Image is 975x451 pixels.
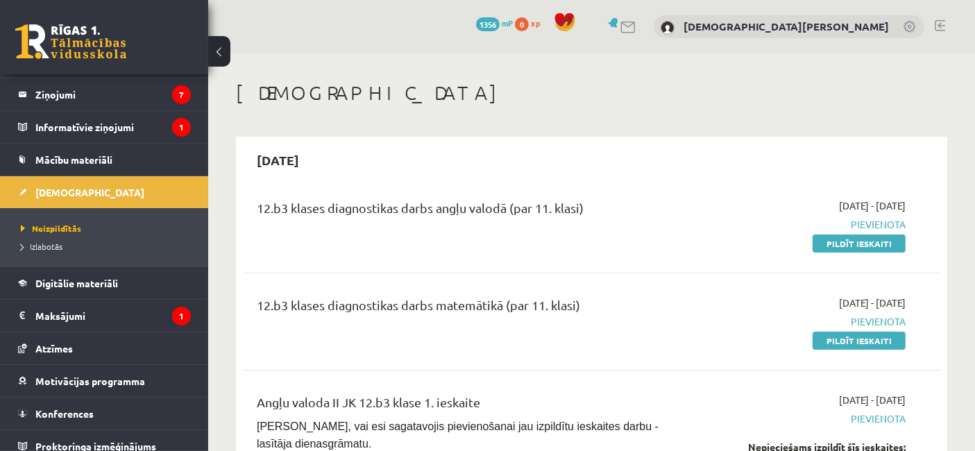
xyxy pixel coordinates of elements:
legend: Informatīvie ziņojumi [35,111,191,143]
a: Mācību materiāli [18,144,191,176]
span: Pievienota [703,314,906,329]
div: 12.b3 klases diagnostikas darbs matemātikā (par 11. klasi) [257,296,682,321]
a: Digitālie materiāli [18,267,191,299]
a: Informatīvie ziņojumi1 [18,111,191,143]
a: Neizpildītās [21,222,194,235]
a: 1356 mP [476,17,513,28]
span: Pievienota [703,411,906,426]
h1: [DEMOGRAPHIC_DATA] [236,81,947,105]
span: Konferences [35,407,94,420]
span: Mācību materiāli [35,153,112,166]
a: Konferences [18,398,191,429]
a: [DEMOGRAPHIC_DATA] [18,176,191,208]
img: Kristiāna Ustiņenkova [661,21,675,35]
a: Pildīt ieskaiti [813,332,906,350]
span: mP [502,17,513,28]
i: 7 [172,85,191,104]
legend: Maksājumi [35,300,191,332]
a: 0 xp [515,17,547,28]
span: Atzīmes [35,342,73,355]
a: Maksājumi1 [18,300,191,332]
span: Digitālie materiāli [35,277,118,289]
i: 1 [172,118,191,137]
a: Motivācijas programma [18,365,191,397]
span: 0 [515,17,529,31]
a: [DEMOGRAPHIC_DATA][PERSON_NAME] [684,19,889,33]
span: [DATE] - [DATE] [839,393,906,407]
span: [DATE] - [DATE] [839,198,906,213]
span: 1356 [476,17,500,31]
div: Angļu valoda II JK 12.b3 klase 1. ieskaite [257,393,682,418]
a: Izlabotās [21,240,194,253]
span: Motivācijas programma [35,375,145,387]
i: 1 [172,307,191,325]
legend: Ziņojumi [35,78,191,110]
a: Pildīt ieskaiti [813,235,906,253]
div: 12.b3 klases diagnostikas darbs angļu valodā (par 11. klasi) [257,198,682,224]
span: Izlabotās [21,241,62,252]
a: Rīgas 1. Tālmācības vidusskola [15,24,126,59]
span: Neizpildītās [21,223,81,234]
a: Ziņojumi7 [18,78,191,110]
a: Atzīmes [18,332,191,364]
span: [DATE] - [DATE] [839,296,906,310]
h2: [DATE] [243,144,313,176]
span: xp [531,17,540,28]
span: [DEMOGRAPHIC_DATA] [35,186,144,198]
span: Pievienota [703,217,906,232]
